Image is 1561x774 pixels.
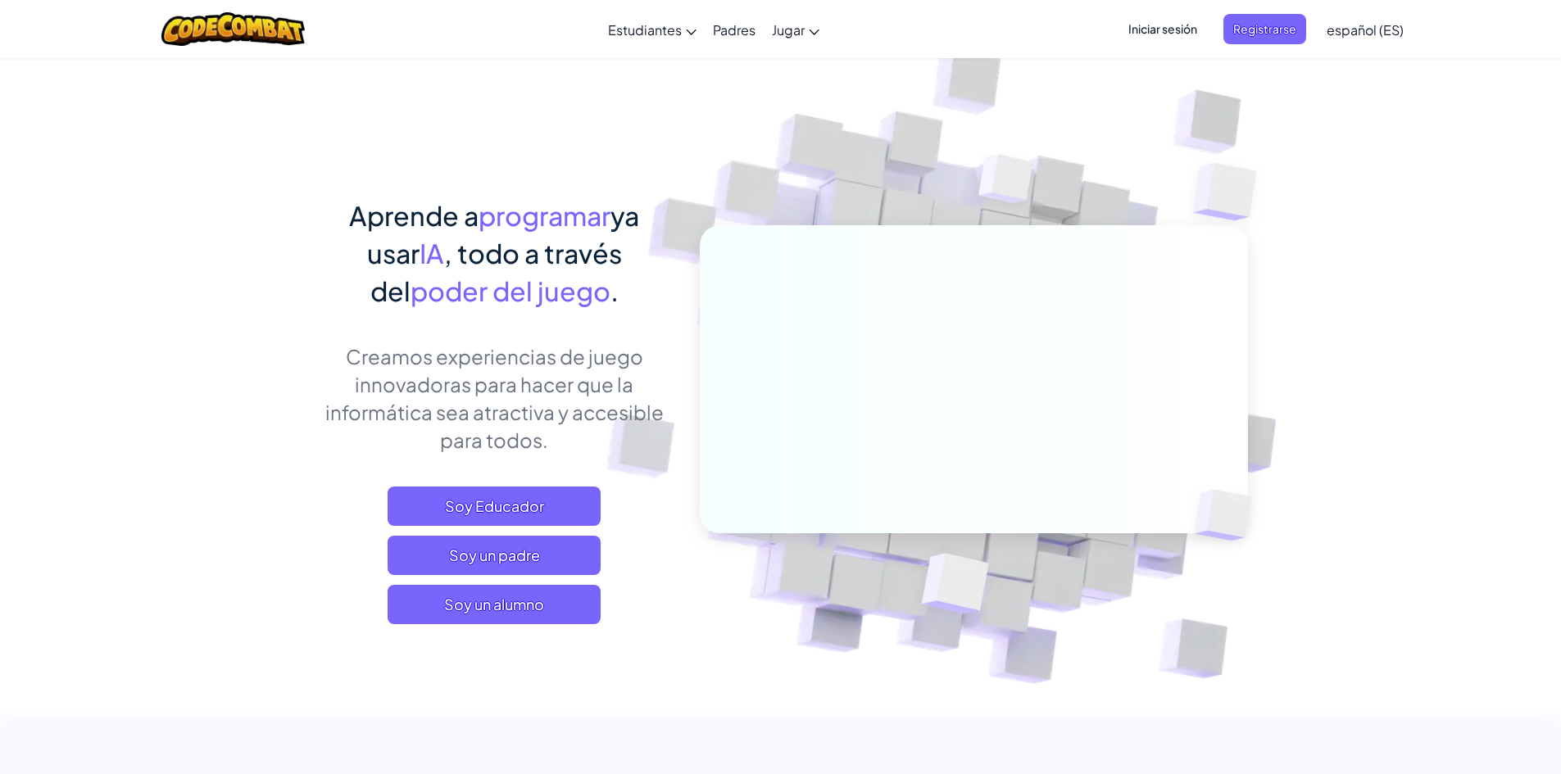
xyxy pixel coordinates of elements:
[1160,123,1302,261] img: Cubos superpuestos
[705,7,764,52] a: Padres
[1233,21,1296,36] font: Registrarse
[420,237,444,269] font: IA
[608,21,682,38] font: Estudiantes
[388,585,601,624] button: Soy un alumno
[479,199,610,232] font: programar
[349,199,479,232] font: Aprende a
[1128,21,1197,36] font: Iniciar sesión
[764,7,828,52] a: Jugar
[325,344,664,452] font: Creamos experiencias de juego innovadoras para hacer que la informática sea atractiva y accesible...
[444,595,544,613] font: Soy un alumno
[1327,21,1404,38] font: español (ES)
[449,545,540,564] font: Soy un padre
[445,496,544,515] font: Soy Educador
[610,274,619,307] font: .
[1223,14,1306,44] button: Registrarse
[370,237,622,307] font: , todo a través del
[713,21,756,38] font: Padres
[772,21,805,38] font: Jugar
[1318,7,1412,52] a: español (ES)
[161,12,305,46] img: Logotipo de CodeCombat
[947,122,1065,244] img: Cubos superpuestos
[1119,14,1207,44] button: Iniciar sesión
[388,487,601,526] a: Soy Educador
[1167,455,1290,575] img: Cubos superpuestos
[881,518,1028,654] img: Cubos superpuestos
[411,274,610,307] font: poder del juego
[600,7,705,52] a: Estudiantes
[388,536,601,575] a: Soy un padre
